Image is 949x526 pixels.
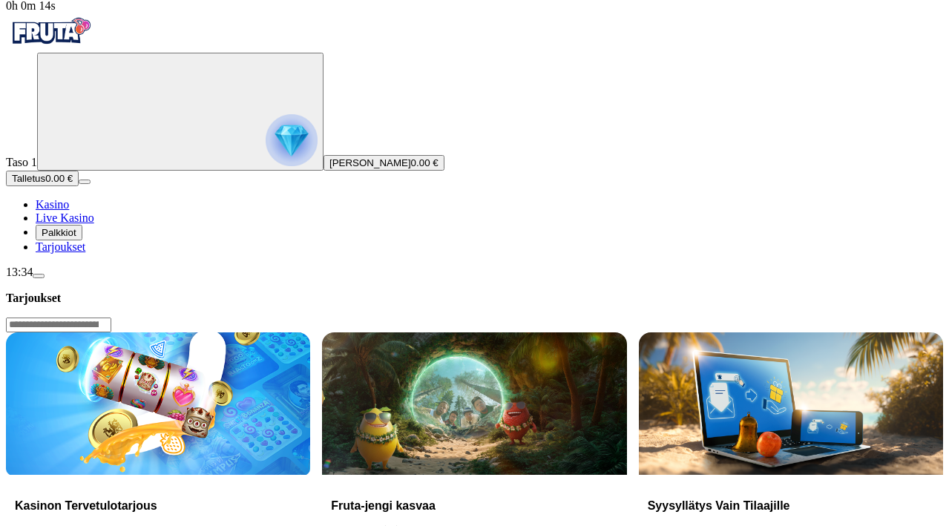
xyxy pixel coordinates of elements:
img: Syysyllätys Vain Tilaajille [639,332,943,474]
span: Live Kasino [36,211,94,224]
h3: Fruta-jengi kasvaa [331,499,617,513]
span: Talletus [12,173,45,184]
a: Fruta [6,39,95,52]
span: Taso 1 [6,156,37,168]
h3: Syysyllätys Vain Tilaajille [648,499,934,513]
span: [PERSON_NAME] [329,157,411,168]
img: Fruta [6,13,95,50]
span: 13:34 [6,266,33,278]
a: gift-inverted iconTarjoukset [36,240,85,253]
button: menu [33,274,45,278]
a: diamond iconKasino [36,198,69,211]
button: reward iconPalkkiot [36,225,82,240]
span: Palkkiot [42,227,76,238]
img: Fruta-jengi kasvaa [322,332,626,474]
span: 0.00 € [411,157,439,168]
span: Kasino [36,198,69,211]
nav: Primary [6,13,943,254]
button: [PERSON_NAME]0.00 € [324,155,444,171]
span: 0.00 € [45,173,73,184]
img: Kasinon Tervetulotarjous [6,332,310,474]
button: reward progress [37,53,324,171]
a: poker-chip iconLive Kasino [36,211,94,224]
span: Tarjoukset [36,240,85,253]
img: reward progress [266,114,318,166]
h3: Kasinon Tervetulotarjous [15,499,301,513]
button: menu [79,180,91,184]
input: Search [6,318,111,332]
h3: Tarjoukset [6,291,943,305]
button: Talletusplus icon0.00 € [6,171,79,186]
